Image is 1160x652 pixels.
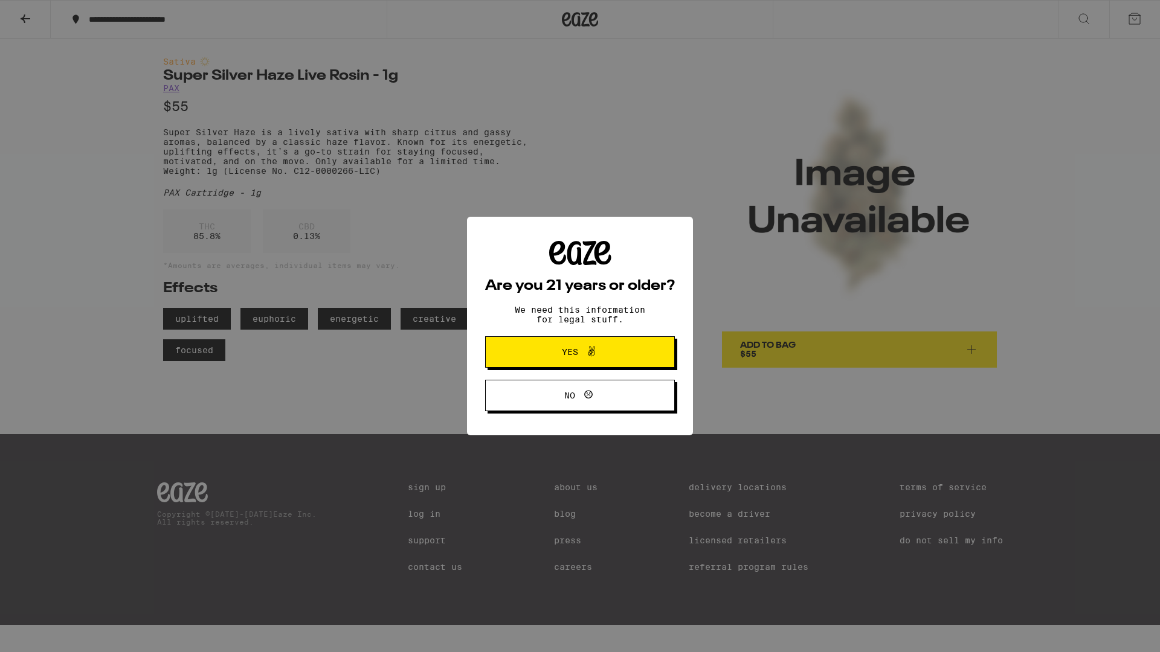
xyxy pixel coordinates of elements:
[504,305,656,324] p: We need this information for legal stuff.
[485,279,675,293] h2: Are you 21 years or older?
[564,391,575,400] span: No
[485,336,675,368] button: Yes
[485,380,675,411] button: No
[562,348,578,356] span: Yes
